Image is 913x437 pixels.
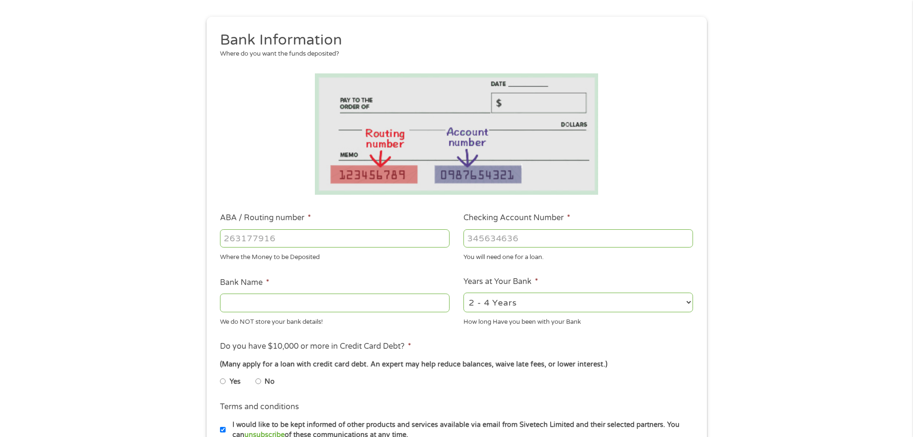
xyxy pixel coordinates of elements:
[220,229,450,248] input: 263177916
[315,73,599,195] img: Routing number location
[230,377,241,387] label: Yes
[265,377,275,387] label: No
[220,249,450,262] div: Where the Money to be Deposited
[463,277,538,287] label: Years at Your Bank
[220,359,693,370] div: (Many apply for a loan with credit card debt. An expert may help reduce balances, waive late fees...
[220,278,269,288] label: Bank Name
[220,213,311,223] label: ABA / Routing number
[220,314,450,327] div: We do NOT store your bank details!
[463,213,570,223] label: Checking Account Number
[220,342,411,352] label: Do you have $10,000 or more in Credit Card Debt?
[220,31,686,50] h2: Bank Information
[220,402,299,412] label: Terms and conditions
[220,49,686,59] div: Where do you want the funds deposited?
[463,249,693,262] div: You will need one for a loan.
[463,229,693,248] input: 345634636
[463,314,693,327] div: How long Have you been with your Bank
